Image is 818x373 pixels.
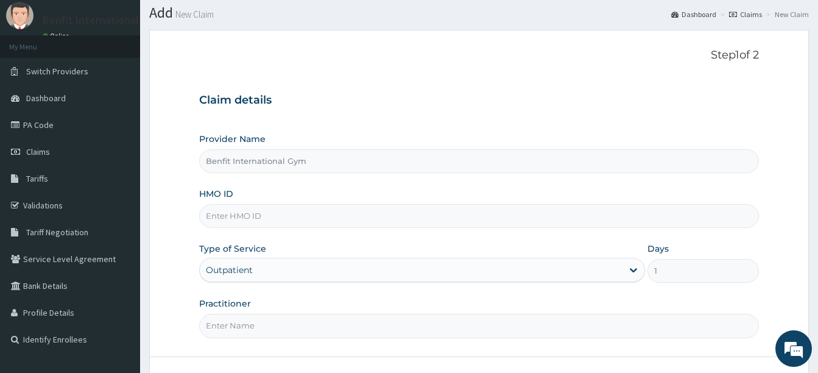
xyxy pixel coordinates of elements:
[199,49,759,62] p: Step 1 of 2
[43,15,162,26] p: Benfit International Gym
[6,2,33,29] img: User Image
[199,297,251,310] label: Practitioner
[149,5,809,21] h1: Add
[173,10,214,19] small: New Claim
[43,32,72,40] a: Online
[199,188,233,200] label: HMO ID
[647,243,669,255] label: Days
[199,243,266,255] label: Type of Service
[26,227,88,238] span: Tariff Negotiation
[26,173,48,184] span: Tariffs
[26,146,50,157] span: Claims
[199,94,759,107] h3: Claim details
[199,133,266,145] label: Provider Name
[763,9,809,20] li: New Claim
[199,314,759,338] input: Enter Name
[26,93,66,104] span: Dashboard
[729,9,762,20] a: Claims
[671,9,716,20] a: Dashboard
[199,204,759,228] input: Enter HMO ID
[26,66,88,77] span: Switch Providers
